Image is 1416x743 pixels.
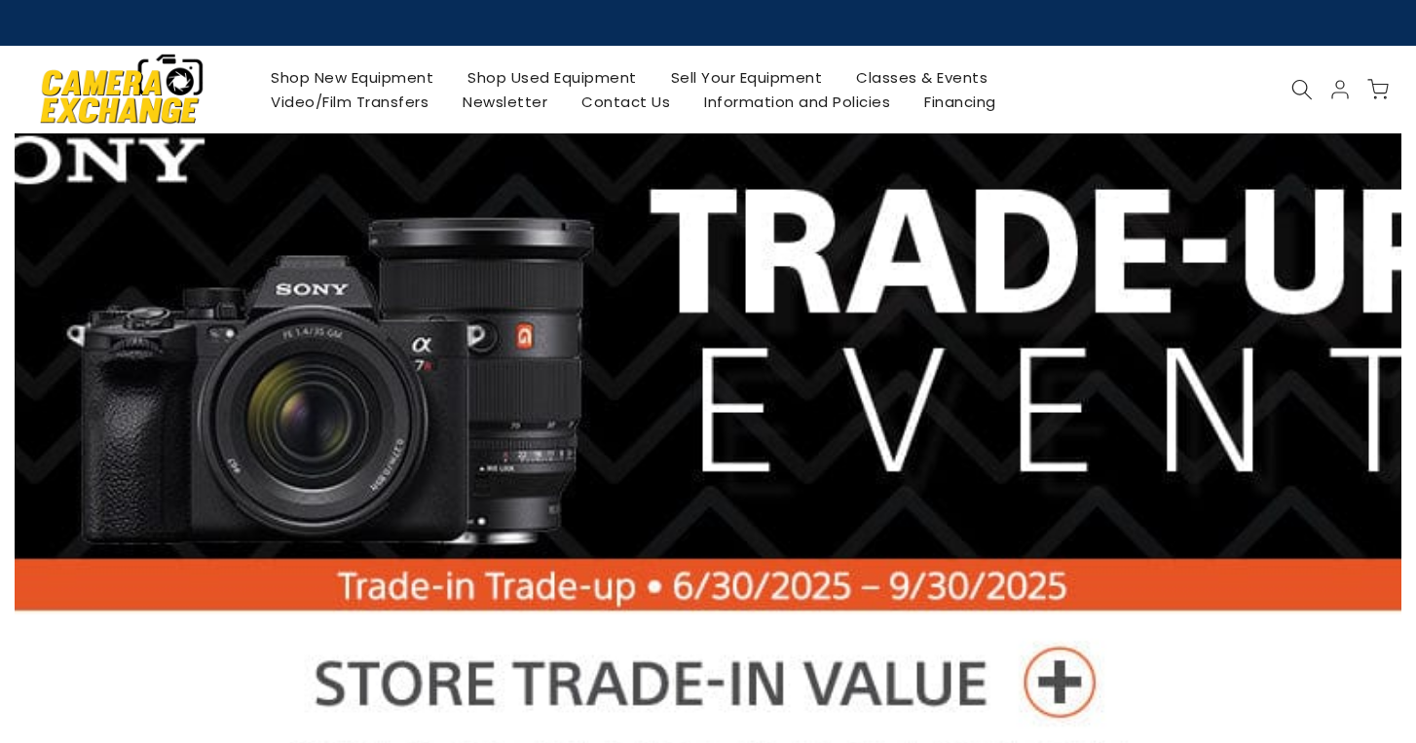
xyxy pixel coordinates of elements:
[451,65,654,90] a: Shop Used Equipment
[653,65,839,90] a: Sell Your Equipment
[839,65,1005,90] a: Classes & Events
[688,90,908,114] a: Information and Policies
[565,90,688,114] a: Contact Us
[908,90,1014,114] a: Financing
[254,90,446,114] a: Video/Film Transfers
[446,90,565,114] a: Newsletter
[254,65,451,90] a: Shop New Equipment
